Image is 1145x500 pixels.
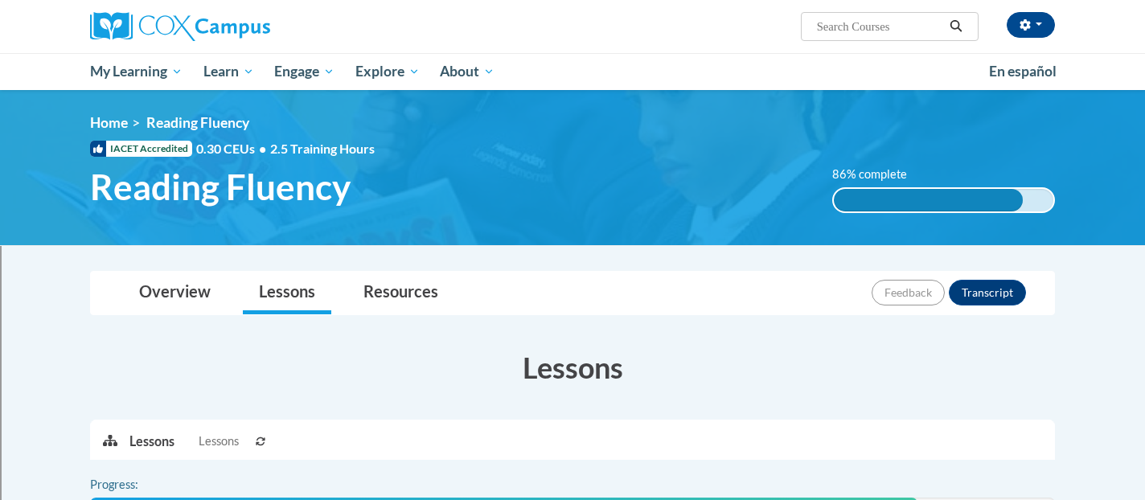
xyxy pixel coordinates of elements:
a: About [430,53,506,90]
span: About [440,62,495,81]
span: My Learning [90,62,183,81]
a: Learn [193,53,265,90]
a: Cox Campus [90,12,396,41]
a: Explore [345,53,430,90]
span: IACET Accredited [90,141,192,157]
div: Main menu [66,53,1079,90]
input: Search Courses [815,17,944,36]
a: Home [90,114,128,131]
a: Engage [264,53,345,90]
a: En español [979,55,1067,88]
span: Reading Fluency [146,114,249,131]
button: Account Settings [1007,12,1055,38]
span: Learn [203,62,254,81]
span: 0.30 CEUs [196,140,270,158]
a: My Learning [80,53,193,90]
span: Engage [274,62,334,81]
button: Search [944,17,968,36]
span: Reading Fluency [90,166,351,208]
label: 86% complete [832,166,925,183]
span: • [259,141,266,156]
img: Cox Campus [90,12,270,41]
span: 2.5 Training Hours [270,141,375,156]
span: En español [989,63,1057,80]
span: Explore [355,62,420,81]
div: 86% complete [834,189,1023,211]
